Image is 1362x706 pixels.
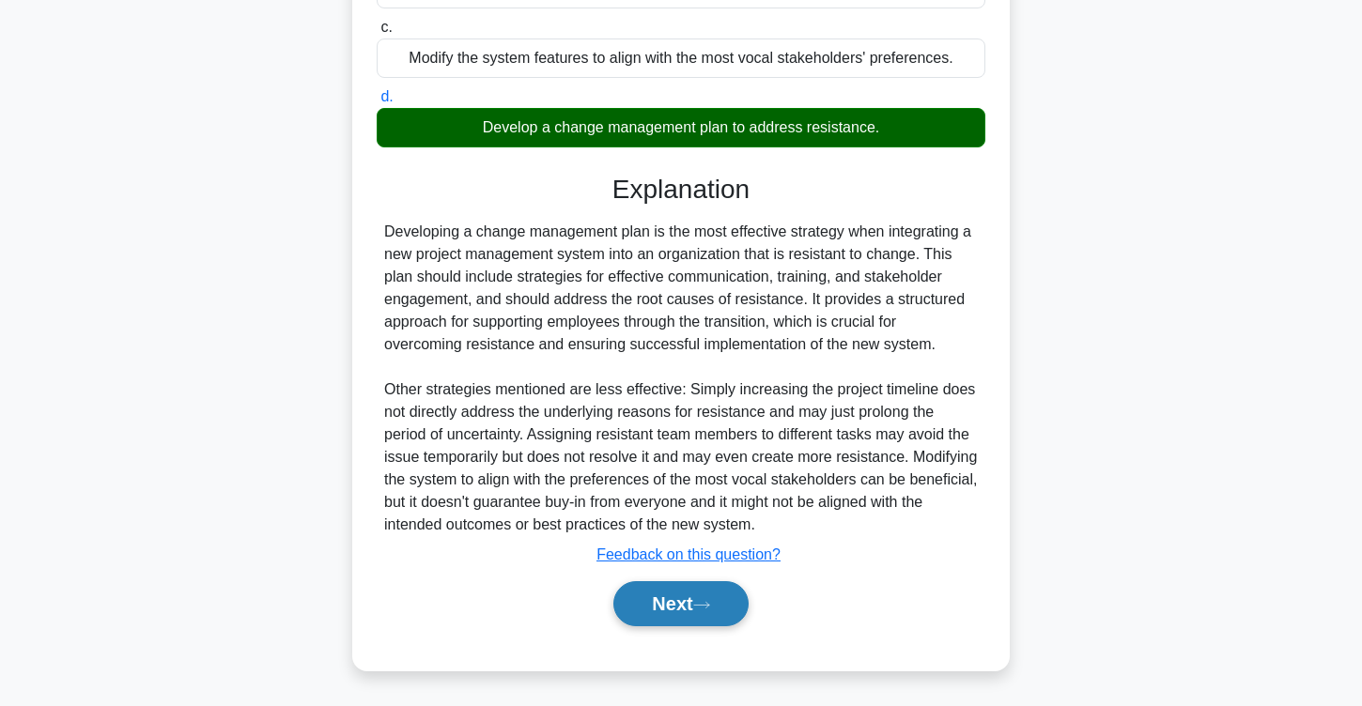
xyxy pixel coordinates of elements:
button: Next [613,581,748,626]
h3: Explanation [388,174,974,206]
div: Modify the system features to align with the most vocal stakeholders' preferences. [377,38,985,78]
div: Develop a change management plan to address resistance. [377,108,985,147]
a: Feedback on this question? [596,546,781,562]
span: c. [380,19,392,35]
div: Developing a change management plan is the most effective strategy when integrating a new project... [384,221,978,536]
span: d. [380,88,393,104]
